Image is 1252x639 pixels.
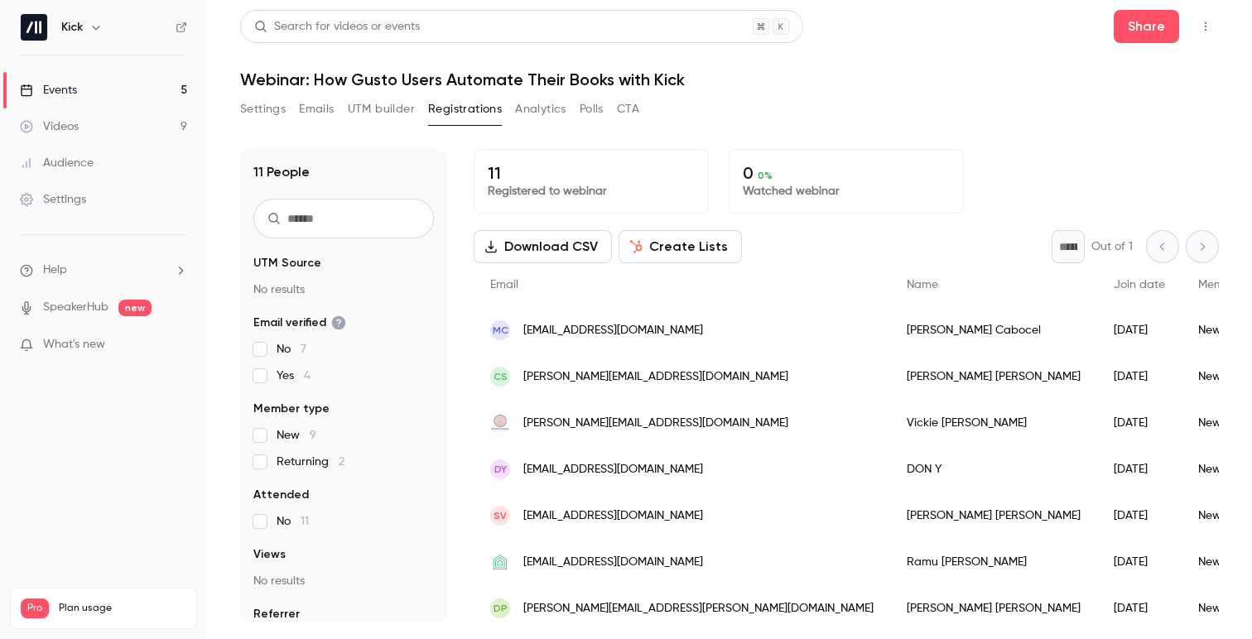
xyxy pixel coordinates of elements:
span: Help [43,262,67,279]
button: Emails [299,96,334,123]
div: Audience [20,155,94,171]
span: Join date [1114,279,1165,291]
div: Events [20,82,77,98]
p: Out of 1 [1091,238,1133,255]
span: Member type [253,401,330,417]
div: Settings [20,191,86,208]
button: Analytics [515,96,566,123]
span: Attended [253,487,309,503]
div: [PERSON_NAME] [PERSON_NAME] [890,353,1097,400]
span: Returning [277,454,344,470]
span: [EMAIL_ADDRESS][DOMAIN_NAME] [523,322,703,339]
span: 9 [310,430,316,441]
p: Watched webinar [743,183,950,199]
button: Polls [580,96,604,123]
span: [EMAIL_ADDRESS][DOMAIN_NAME] [523,554,703,571]
span: 7 [301,344,306,355]
span: [EMAIL_ADDRESS][DOMAIN_NAME] [523,507,703,525]
span: CS [494,369,508,384]
span: 0 % [758,170,773,181]
span: What's new [43,336,105,353]
span: Email verified [253,315,346,331]
div: [DATE] [1097,353,1182,400]
button: CTA [617,96,639,123]
div: [DATE] [1097,585,1182,632]
span: DP [494,601,508,616]
span: [PERSON_NAME][EMAIL_ADDRESS][DOMAIN_NAME] [523,368,788,386]
p: Registered to webinar [488,183,695,199]
li: help-dropdown-opener [20,262,187,279]
h1: Webinar: How Gusto Users Automate Their Books with Kick [240,70,1219,89]
div: [DATE] [1097,307,1182,353]
span: Referrer [253,606,300,622]
span: Name [907,279,938,291]
span: 11 [301,516,309,527]
span: SV [494,508,507,523]
div: [DATE] [1097,400,1182,446]
h1: 11 People [253,162,310,182]
span: [PERSON_NAME][EMAIL_ADDRESS][PERSON_NAME][DOMAIN_NAME] [523,600,874,617]
div: [PERSON_NAME] Cabocel [890,307,1097,353]
span: Plan usage [59,602,186,615]
span: No [277,341,306,358]
span: new [118,300,152,316]
div: [DATE] [1097,446,1182,492]
span: UTM Source [253,255,321,271]
p: 0 [743,163,950,183]
span: Yes [277,368,311,384]
span: Email [490,279,518,291]
button: Download CSV [474,230,612,263]
span: [PERSON_NAME][EMAIL_ADDRESS][DOMAIN_NAME] [523,415,788,432]
div: [PERSON_NAME] [PERSON_NAME] [890,585,1097,632]
img: luxemauiproperties.com [490,552,510,572]
div: [DATE] [1097,539,1182,585]
div: Videos [20,118,79,135]
img: Kick [21,14,47,41]
h6: Kick [61,19,83,36]
span: 2 [339,456,344,468]
button: Settings [240,96,286,123]
div: Search for videos or events [254,18,420,36]
p: 11 [488,163,695,183]
div: Vickie [PERSON_NAME] [890,400,1097,446]
button: Create Lists [619,230,742,263]
img: myvirtualgal.com [490,413,510,433]
div: DON Y [890,446,1097,492]
a: SpeakerHub [43,299,108,316]
span: [EMAIL_ADDRESS][DOMAIN_NAME] [523,461,703,478]
span: No [277,513,309,530]
div: [PERSON_NAME] [PERSON_NAME] [890,492,1097,539]
div: Ramu [PERSON_NAME] [890,539,1097,585]
button: UTM builder [348,96,415,123]
p: No results [253,573,434,589]
p: No results [253,281,434,298]
div: [DATE] [1097,492,1182,539]
button: Registrations [428,96,502,123]
span: Pro [21,598,49,618]
span: New [277,427,316,444]
span: 4 [304,370,311,382]
button: Share [1114,10,1179,43]
span: Views [253,546,286,563]
span: MC [493,323,508,338]
span: DY [494,462,507,477]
